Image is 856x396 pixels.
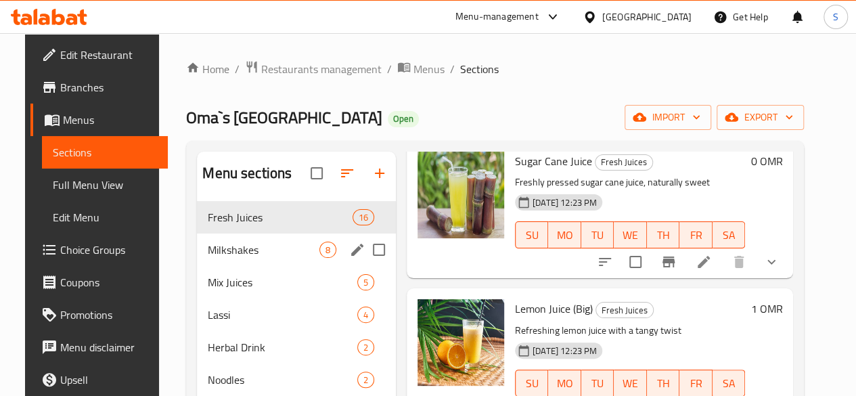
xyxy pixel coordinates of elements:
[418,299,504,386] img: Lemon Juice (Big)
[197,299,396,331] div: Lassi4
[331,157,363,190] span: Sort sections
[358,341,374,354] span: 2
[197,364,396,396] div: Noodles2
[235,61,240,77] li: /
[357,307,374,323] div: items
[186,102,382,133] span: Oma`s [GEOGRAPHIC_DATA]
[595,154,652,170] span: Fresh Juices
[302,159,331,188] span: Select all sections
[750,152,782,171] h6: 0 OMR
[397,60,445,78] a: Menus
[515,322,745,339] p: Refreshing lemon juice with a tangy twist
[589,246,621,278] button: sort-choices
[718,374,740,393] span: SA
[53,209,157,225] span: Edit Menu
[679,221,712,248] button: FR
[30,39,168,71] a: Edit Restaurant
[319,242,336,258] div: items
[60,242,157,258] span: Choice Groups
[60,47,157,63] span: Edit Restaurant
[625,105,711,130] button: import
[521,374,543,393] span: SU
[727,109,793,126] span: export
[363,157,396,190] button: Add section
[527,345,602,357] span: [DATE] 12:23 PM
[548,221,581,248] button: MO
[717,105,804,130] button: export
[42,169,168,201] a: Full Menu View
[450,61,455,77] li: /
[755,246,788,278] button: show more
[208,372,357,388] span: Noodles
[60,372,157,388] span: Upsell
[30,364,168,396] a: Upsell
[713,221,745,248] button: SA
[208,242,319,258] div: Milkshakes
[455,9,539,25] div: Menu-management
[30,331,168,364] a: Menu disclaimer
[587,374,608,393] span: TU
[515,151,592,171] span: Sugar Cane Juice
[208,209,352,225] span: Fresh Juices
[723,246,755,278] button: delete
[418,152,504,238] img: Sugar Cane Juice
[614,221,646,248] button: WE
[357,274,374,290] div: items
[460,61,499,77] span: Sections
[30,104,168,136] a: Menus
[208,339,357,355] div: Herbal Drink
[202,163,292,183] h2: Menu sections
[197,234,396,266] div: Milkshakes8edit
[358,374,374,387] span: 2
[388,111,419,127] div: Open
[388,113,419,125] span: Open
[60,339,157,355] span: Menu disclaimer
[619,374,641,393] span: WE
[353,211,374,224] span: 16
[208,274,357,290] span: Mix Juices
[595,302,654,318] div: Fresh Juices
[197,201,396,234] div: Fresh Juices16
[208,307,357,323] span: Lassi
[358,309,374,322] span: 4
[652,246,685,278] button: Branch-specific-item
[763,254,780,270] svg: Show Choices
[621,248,650,276] span: Select to update
[718,225,740,245] span: SA
[53,177,157,193] span: Full Menu View
[63,112,157,128] span: Menus
[685,374,706,393] span: FR
[515,221,548,248] button: SU
[357,339,374,355] div: items
[60,274,157,290] span: Coupons
[696,254,712,270] a: Edit menu item
[554,225,575,245] span: MO
[647,221,679,248] button: TH
[245,60,382,78] a: Restaurants management
[635,109,700,126] span: import
[42,201,168,234] a: Edit Menu
[30,234,168,266] a: Choice Groups
[515,174,745,191] p: Freshly pressed sugar cane juice, naturally sweet
[596,303,653,318] span: Fresh Juices
[60,307,157,323] span: Promotions
[30,299,168,331] a: Promotions
[30,71,168,104] a: Branches
[186,60,804,78] nav: breadcrumb
[358,276,374,289] span: 5
[261,61,382,77] span: Restaurants management
[186,61,229,77] a: Home
[347,240,367,260] button: edit
[587,225,608,245] span: TU
[833,9,838,24] span: S
[595,154,653,171] div: Fresh Juices
[554,374,575,393] span: MO
[619,225,641,245] span: WE
[515,299,593,319] span: Lemon Juice (Big)
[320,244,336,257] span: 8
[652,374,674,393] span: TH
[581,221,614,248] button: TU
